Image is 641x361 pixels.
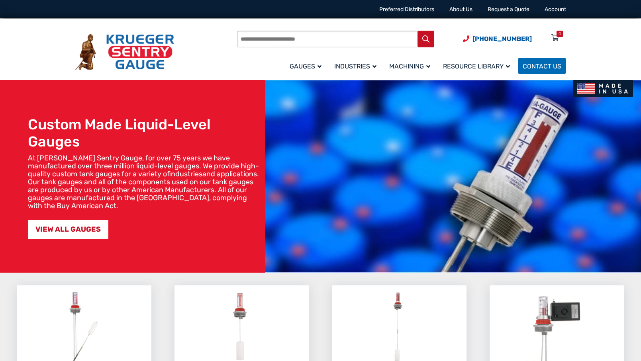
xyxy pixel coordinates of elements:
a: Gauges [285,57,329,75]
a: Contact Us [518,58,566,74]
div: 0 [559,31,561,37]
span: Gauges [290,62,321,70]
h1: Custom Made Liquid-Level Gauges [28,116,261,150]
p: At [PERSON_NAME] Sentry Gauge, for over 75 years we have manufactured over three million liquid-l... [28,154,261,210]
a: About Us [449,6,472,13]
a: Resource Library [438,57,518,75]
a: Preferred Distributors [379,6,434,13]
img: Krueger Sentry Gauge [75,34,174,70]
a: Request a Quote [488,6,529,13]
span: [PHONE_NUMBER] [472,35,532,43]
img: Made In USA [573,80,633,97]
a: Industries [329,57,384,75]
a: Machining [384,57,438,75]
span: Contact Us [523,62,561,70]
span: Industries [334,62,376,70]
a: industries [171,170,202,178]
a: VIEW ALL GAUGES [28,220,108,239]
span: Machining [389,62,430,70]
a: Phone Number (920) 434-8860 [463,34,532,44]
span: Resource Library [443,62,510,70]
img: bg_hero_bannerksentry [265,80,641,273]
a: Account [545,6,566,13]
